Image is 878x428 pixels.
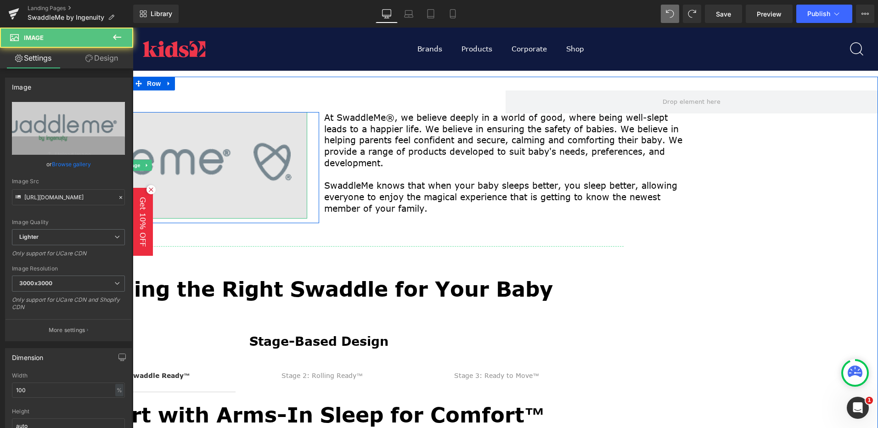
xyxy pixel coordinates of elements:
a: Desktop [376,5,398,23]
div: Dimension [12,349,44,361]
a: Browse gallery [52,156,91,172]
a: Laptop [398,5,420,23]
div: Stage 3: Ready to Move™ [321,343,406,354]
span: Save [716,9,731,19]
b: Lighter [19,233,39,240]
div: Only support for UCare CDN [12,250,125,263]
span: Image [24,34,44,41]
a: Tablet [420,5,442,23]
p: At SwaddleMe®, we believe deeply in a world of good, where being well-slept leads to a happier li... [191,84,554,141]
div: Only support for UCare CDN and Shopify CDN [12,296,125,317]
div: or [12,159,125,169]
p: More settings [49,326,85,334]
button: More settings [6,319,131,341]
span: Preview [757,9,782,19]
button: More [856,5,874,23]
iframe: Intercom live chat [847,397,869,419]
span: Publish [807,10,830,17]
div: Width [12,372,125,379]
span: Library [151,10,172,18]
input: Link [12,189,125,205]
a: Design [68,48,135,68]
button: Publish [796,5,852,23]
a: New Library [133,5,179,23]
div: Stage 2: Rolling Ready™ [149,343,230,354]
input: auto [12,383,125,398]
div: Image [12,78,31,91]
div: Height [12,408,125,415]
a: Preview [746,5,793,23]
span: 1 [866,397,873,404]
a: Expand / Collapse [10,132,19,143]
button: Undo [661,5,679,23]
a: Expand / Collapse [30,49,42,63]
span: Row [12,49,30,63]
p: SwaddleMe knows that when your baby sleeps better, you sleep better, allowing everyone to enjoy t... [191,152,554,186]
a: Mobile [442,5,464,23]
button: Redo [683,5,701,23]
div: Image Quality [12,219,125,225]
b: 3000x3000 [19,280,52,287]
a: Landing Pages [28,5,133,12]
div: % [115,384,124,396]
span: SwaddleMe by Ingenuity [28,14,104,21]
div: Image Resolution [12,265,125,272]
div: Image Src [12,178,125,185]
